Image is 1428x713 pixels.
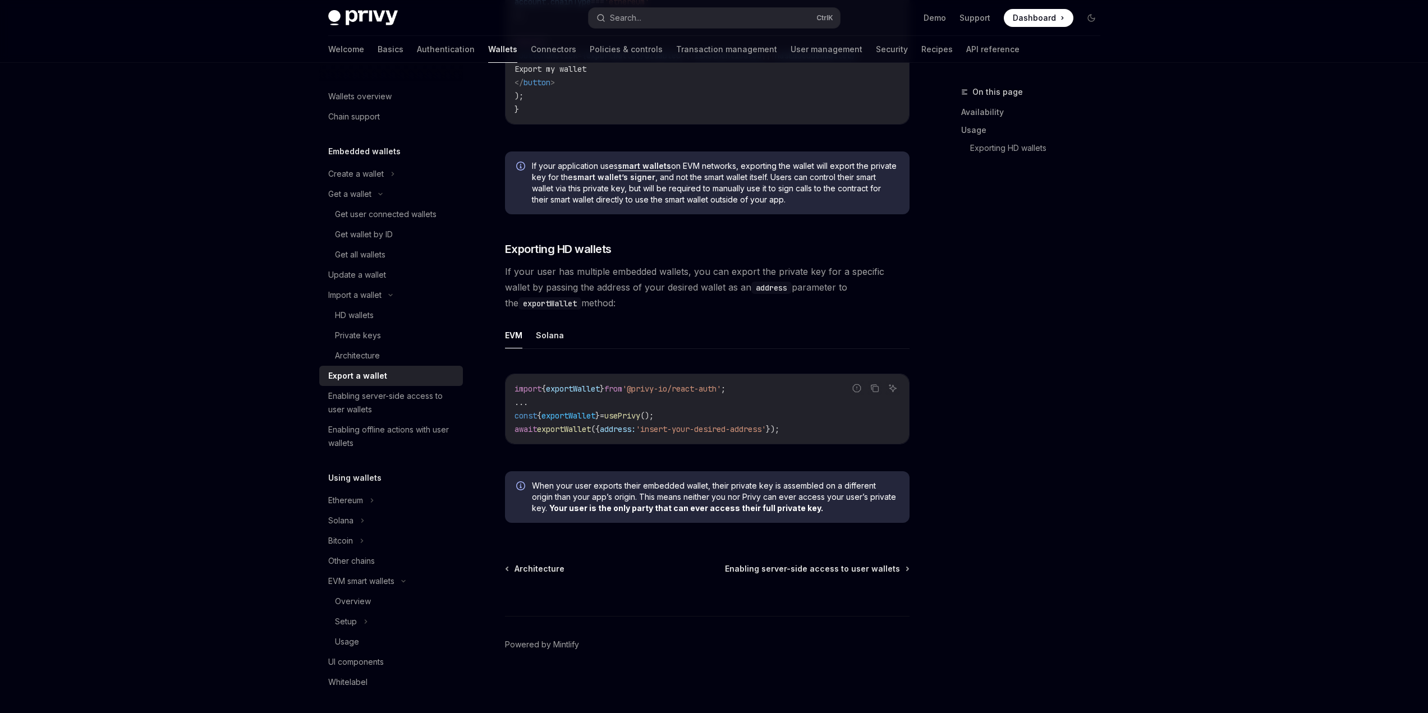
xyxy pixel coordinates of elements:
[328,554,375,568] div: Other chains
[319,652,463,672] a: UI components
[924,12,946,24] a: Demo
[515,563,564,574] span: Architecture
[546,384,600,394] span: exportWallet
[610,11,641,25] div: Search...
[319,164,463,184] button: Create a wallet
[319,490,463,510] button: Ethereum
[766,424,779,434] span: });
[505,241,612,257] span: Exporting HD wallets
[972,85,1023,99] span: On this page
[328,655,384,669] div: UI components
[319,224,463,245] a: Get wallet by ID
[319,86,463,107] a: Wallets overview
[505,639,579,650] a: Powered by Mintlify
[959,12,990,24] a: Support
[328,90,392,103] div: Wallets overview
[885,381,900,395] button: Ask AI
[515,424,537,434] span: await
[961,121,1109,139] a: Usage
[319,591,463,611] a: Overview
[319,420,463,453] a: Enabling offline actions with user wallets
[516,162,527,173] svg: Info
[319,672,463,692] a: Whitelabel
[328,389,456,416] div: Enabling server-side access to user wallets
[328,514,353,527] div: Solana
[532,160,898,205] span: If your application uses on EVM networks, exporting the wallet will export the private key for th...
[319,611,463,632] button: Setup
[590,36,663,63] a: Policies & controls
[541,411,595,421] span: exportWallet
[328,675,368,689] div: Whitelabel
[319,245,463,265] a: Get all wallets
[676,36,777,63] a: Transaction management
[328,187,371,201] div: Get a wallet
[319,632,463,652] a: Usage
[335,309,374,322] div: HD wallets
[328,36,364,63] a: Welcome
[725,563,900,574] span: Enabling server-side access to user wallets
[816,13,833,22] span: Ctrl K
[876,36,908,63] a: Security
[537,411,541,421] span: {
[488,36,517,63] a: Wallets
[328,288,382,302] div: Import a wallet
[515,397,528,407] span: ...
[328,534,353,548] div: Bitcoin
[505,322,522,348] button: EVM
[319,305,463,325] a: HD wallets
[550,77,555,88] span: >
[536,322,564,348] button: Solana
[921,36,953,63] a: Recipes
[541,384,546,394] span: {
[591,424,600,434] span: ({
[505,264,910,311] span: If your user has multiple embedded wallets, you can export the private key for a specific wallet ...
[319,571,463,591] button: EVM smart wallets
[515,104,519,114] span: }
[319,510,463,531] button: Solana
[518,297,581,310] code: exportWallet
[961,103,1109,121] a: Availability
[640,411,654,421] span: ();
[751,282,792,294] code: address
[791,36,862,63] a: User management
[600,424,636,434] span: address:
[618,161,671,171] a: smart wallets
[867,381,882,395] button: Copy the contents from the code block
[636,424,766,434] span: 'insert-your-desired-address'
[319,285,463,305] button: Import a wallet
[335,228,393,241] div: Get wallet by ID
[335,208,437,221] div: Get user connected wallets
[573,172,655,182] strong: smart wallet’s signer
[319,366,463,386] a: Export a wallet
[319,265,463,285] a: Update a wallet
[961,139,1109,157] a: Exporting HD wallets
[328,145,401,158] h5: Embedded wallets
[604,411,640,421] span: usePrivy
[850,381,864,395] button: Report incorrect code
[319,386,463,420] a: Enabling server-side access to user wallets
[335,349,380,362] div: Architecture
[319,325,463,346] a: Private keys
[1013,12,1056,24] span: Dashboard
[600,384,604,394] span: }
[328,574,394,588] div: EVM smart wallets
[549,503,823,513] b: Your user is the only party that can ever access their full private key.
[524,77,550,88] span: button
[725,563,908,574] a: Enabling server-side access to user wallets
[319,531,463,551] button: Bitcoin
[537,424,591,434] span: exportWallet
[516,481,527,493] svg: Info
[604,384,622,394] span: from
[328,268,386,282] div: Update a wallet
[515,384,541,394] span: import
[319,551,463,571] a: Other chains
[319,107,463,127] a: Chain support
[515,77,524,88] span: </
[328,471,382,485] h5: Using wallets
[328,369,387,383] div: Export a wallet
[622,384,721,394] span: '@privy-io/react-auth'
[328,494,363,507] div: Ethereum
[335,248,385,261] div: Get all wallets
[335,329,381,342] div: Private keys
[531,36,576,63] a: Connectors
